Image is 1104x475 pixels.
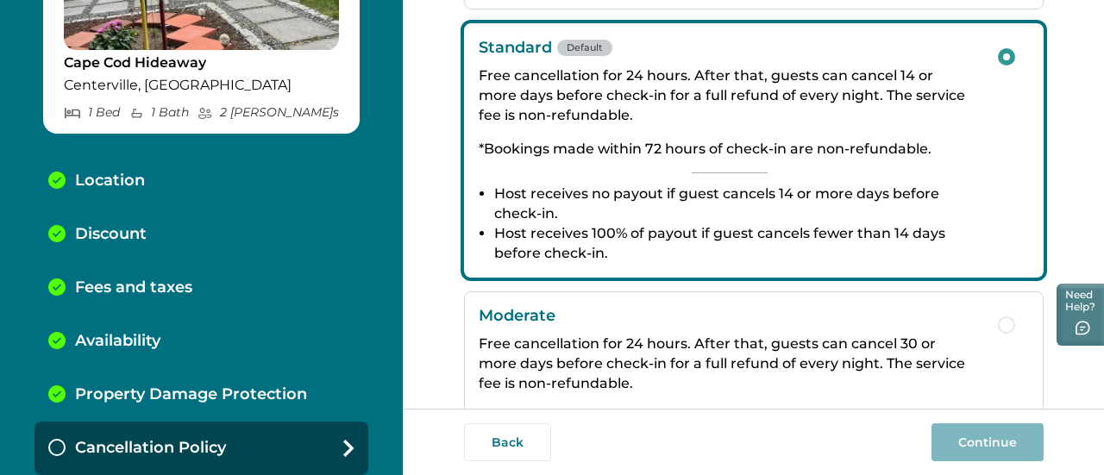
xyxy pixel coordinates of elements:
[64,54,339,72] p: Cape Cod Hideaway
[129,105,189,120] p: 1 Bath
[479,407,981,427] p: *Bookings made within 72 hours of check-in are non-refundable.
[64,105,120,120] p: 1 Bed
[479,66,981,125] p: Free cancellation for 24 hours. After that, guests can cancel 14 or more days before check-in for...
[64,77,339,94] p: Centerville, [GEOGRAPHIC_DATA]
[494,223,981,263] li: Host receives 100% of payout if guest cancels fewer than 14 days before check-in.
[198,105,339,120] p: 2 [PERSON_NAME] s
[479,139,981,159] p: *Bookings made within 72 hours of check-in are non-refundable.
[75,385,307,404] p: Property Damage Protection
[479,306,981,325] p: Moderate
[75,332,160,351] p: Availability
[557,40,612,56] span: Default
[479,334,981,393] p: Free cancellation for 24 hours. After that, guests can cancel 30 or more days before check-in for...
[75,172,145,191] p: Location
[494,184,981,223] li: Host receives no payout if guest cancels 14 or more days before check-in.
[464,23,1044,278] button: StandardDefaultFree cancellation for 24 hours. After that, guests can cancel 14 or more days befo...
[479,38,981,57] p: Standard
[75,225,147,244] p: Discount
[75,278,192,297] p: Fees and taxes
[464,423,551,461] button: Back
[931,423,1044,461] button: Continue
[75,439,226,458] p: Cancellation Policy
[464,291,1044,455] button: ModerateFree cancellation for 24 hours. After that, guests can cancel 30 or more days before chec...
